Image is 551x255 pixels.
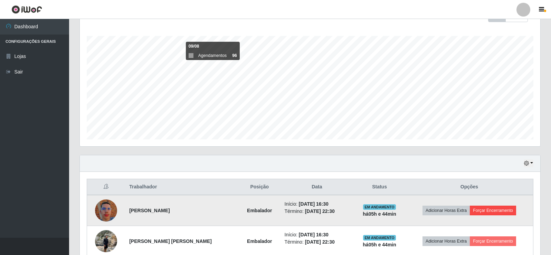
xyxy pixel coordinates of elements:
button: Adicionar Horas Extra [422,236,470,246]
li: Início: [285,200,350,208]
strong: [PERSON_NAME] [PERSON_NAME] [129,238,212,244]
img: CoreUI Logo [11,5,42,14]
time: [DATE] 16:30 [299,232,329,237]
span: EM ANDAMENTO [363,235,396,241]
li: Término: [285,238,350,246]
strong: há 05 h e 44 min [363,242,396,247]
time: [DATE] 22:30 [305,239,335,245]
button: Forçar Encerramento [470,236,516,246]
img: 1690047779776.jpeg [95,191,117,230]
th: Status [353,179,406,195]
strong: há 05 h e 44 min [363,211,396,217]
li: Início: [285,231,350,238]
span: EM ANDAMENTO [363,204,396,210]
button: Forçar Encerramento [470,206,516,215]
th: Data [281,179,354,195]
button: Adicionar Horas Extra [422,206,470,215]
time: [DATE] 22:30 [305,208,335,214]
strong: Embalador [247,238,272,244]
li: Término: [285,208,350,215]
th: Opções [406,179,533,195]
th: Posição [239,179,281,195]
strong: Embalador [247,208,272,213]
time: [DATE] 16:30 [299,201,329,207]
strong: [PERSON_NAME] [129,208,170,213]
th: Trabalhador [125,179,239,195]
